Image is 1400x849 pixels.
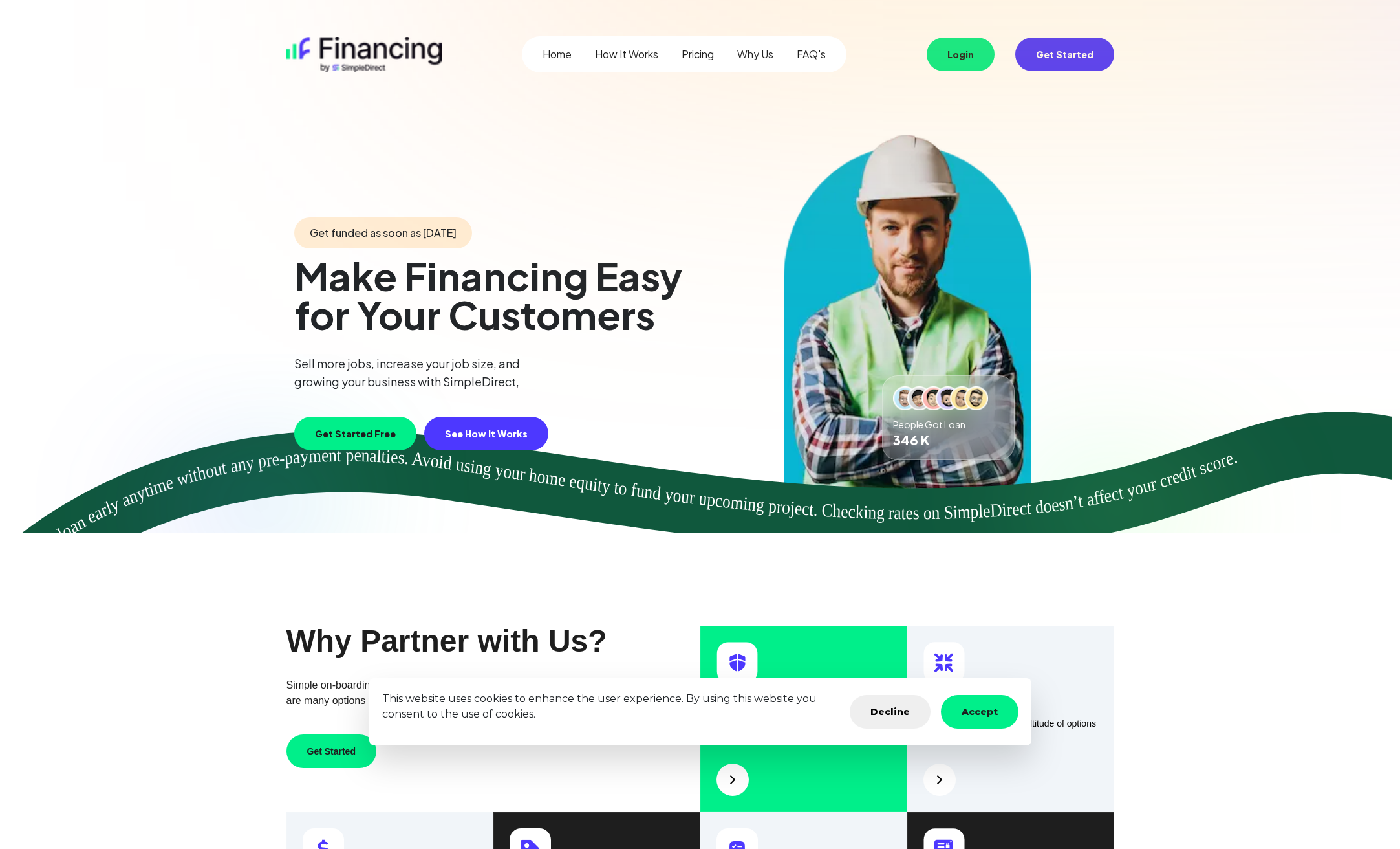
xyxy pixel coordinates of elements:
img: card [923,642,965,683]
p: Sell more jobs, increase your job size, and growing your business with SimpleDirect, [294,355,555,391]
img: arrow [932,772,947,788]
p: This website uses cookies to enhance the user experience. By using this website you consent to th... [382,691,839,722]
img: logo [286,37,442,72]
h3: Why Partner with Us? [286,626,700,657]
h1: Make Financing Easy for Your Customers [294,256,693,334]
button: Get Started [1015,38,1114,71]
button: Decline [850,695,931,729]
button: Get Started [286,734,376,768]
button: Login [927,38,995,71]
a: Pricing [682,47,714,62]
button: Get Started Free [294,417,416,450]
p: Simple on-boarding process, your client gets funded upfront, and there are many options from diff... [286,678,618,709]
a: FAQ's [797,47,826,62]
button: See How It Works [424,417,548,450]
a: Home [543,47,572,62]
span: Get funded as soon as [DATE] [294,217,472,248]
a: How It Works [595,47,658,62]
img: arrow [725,772,740,788]
img: card [716,642,758,683]
button: Accept [941,695,1018,729]
a: Why Us [737,47,773,62]
a: Get Started [286,746,376,756]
